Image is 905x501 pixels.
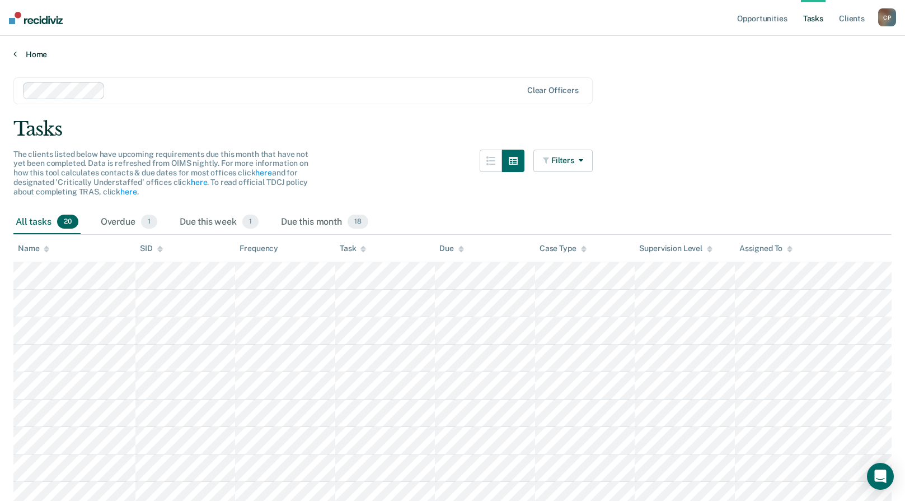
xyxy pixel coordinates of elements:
[13,150,308,196] span: The clients listed below have upcoming requirements due this month that have not yet been complet...
[739,244,793,253] div: Assigned To
[540,244,587,253] div: Case Type
[439,244,464,253] div: Due
[533,150,593,172] button: Filters
[18,244,49,253] div: Name
[878,8,896,26] button: CP
[255,168,271,177] a: here
[878,8,896,26] div: C P
[13,210,81,235] div: All tasks20
[340,244,366,253] div: Task
[527,86,579,95] div: Clear officers
[99,210,160,235] div: Overdue1
[141,215,157,229] span: 1
[242,215,259,229] span: 1
[57,215,78,229] span: 20
[867,463,894,490] div: Open Intercom Messenger
[279,210,371,235] div: Due this month18
[13,49,892,59] a: Home
[9,12,63,24] img: Recidiviz
[120,187,137,196] a: here
[177,210,261,235] div: Due this week1
[191,178,207,187] a: here
[240,244,278,253] div: Frequency
[140,244,163,253] div: SID
[348,215,368,229] span: 18
[13,118,892,141] div: Tasks
[639,244,712,253] div: Supervision Level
